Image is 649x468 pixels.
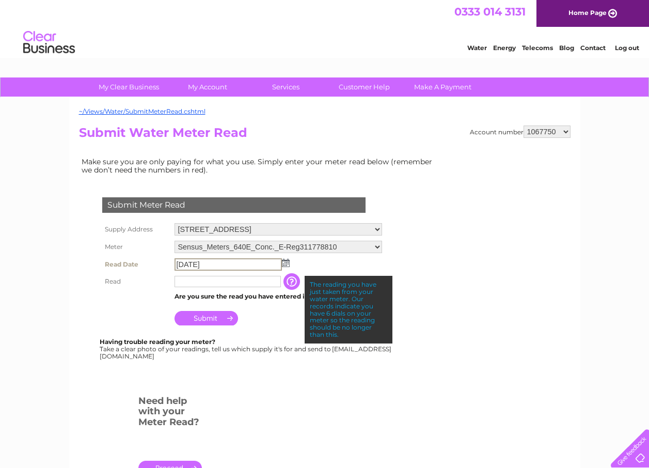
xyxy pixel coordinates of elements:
[100,221,172,238] th: Supply Address
[102,197,366,213] div: Submit Meter Read
[79,155,440,177] td: Make sure you are only paying for what you use. Simply enter your meter read below (remember we d...
[79,107,205,115] a: ~/Views/Water/SubmitMeterRead.cshtml
[175,311,238,325] input: Submit
[615,44,639,52] a: Log out
[100,338,393,360] div: Take a clear photo of your readings, tell us which supply it's for and send to [EMAIL_ADDRESS][DO...
[522,44,553,52] a: Telecoms
[165,77,250,97] a: My Account
[305,276,392,343] div: The reading you have just taken from your water meter. Our records indicate you have 6 dials on y...
[400,77,485,97] a: Make A Payment
[100,273,172,290] th: Read
[243,77,328,97] a: Services
[467,44,487,52] a: Water
[23,27,75,58] img: logo.png
[100,238,172,256] th: Meter
[172,290,385,303] td: Are you sure the read you have entered is correct?
[470,126,571,138] div: Account number
[322,77,407,97] a: Customer Help
[493,44,516,52] a: Energy
[79,126,571,145] h2: Submit Water Meter Read
[138,394,202,433] h3: Need help with your Meter Read?
[559,44,574,52] a: Blog
[283,273,302,290] input: Information
[100,338,215,346] b: Having trouble reading your meter?
[282,259,290,267] img: ...
[86,77,171,97] a: My Clear Business
[81,6,569,50] div: Clear Business is a trading name of Verastar Limited (registered in [GEOGRAPHIC_DATA] No. 3667643...
[580,44,606,52] a: Contact
[454,5,526,18] a: 0333 014 3131
[100,256,172,273] th: Read Date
